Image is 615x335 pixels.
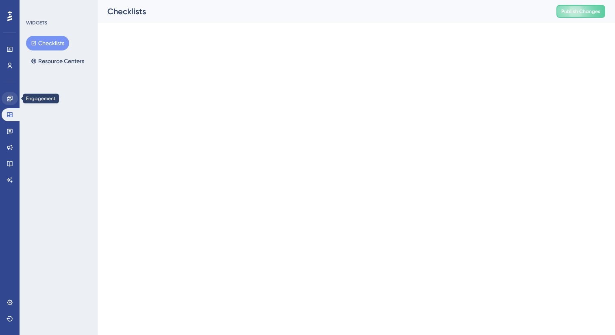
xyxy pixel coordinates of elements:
[26,36,69,50] button: Checklists
[561,8,600,15] span: Publish Changes
[26,20,47,26] div: WIDGETS
[26,54,89,68] button: Resource Centers
[556,5,605,18] button: Publish Changes
[107,6,536,17] div: Checklists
